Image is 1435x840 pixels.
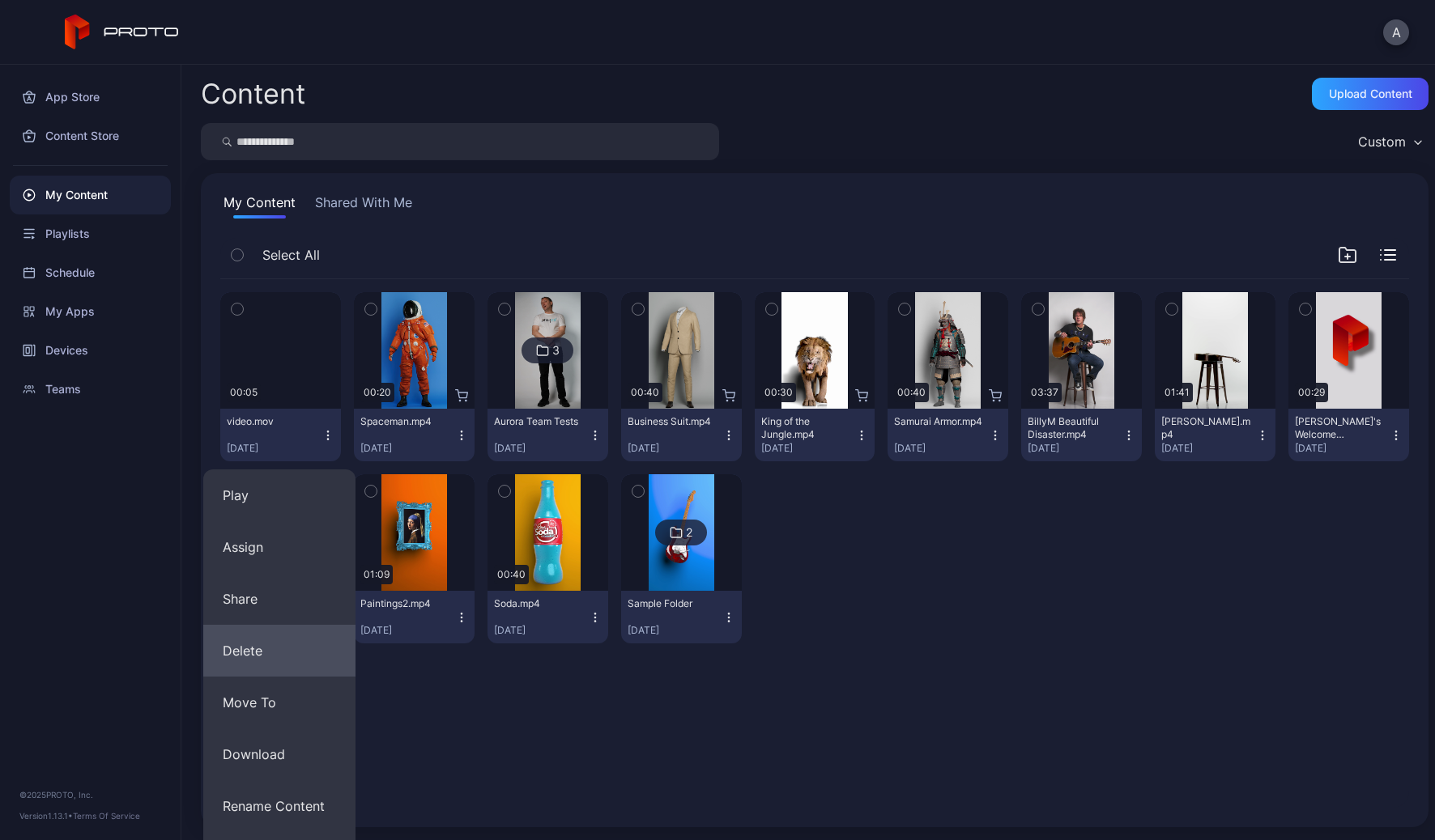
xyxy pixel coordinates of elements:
[354,591,475,643] button: Paintings2.mp4[DATE]
[10,253,171,292] a: Schedule
[1155,409,1275,461] button: [PERSON_NAME].mp4[DATE]
[894,415,983,428] div: Samurai Armor.mp4
[621,409,742,461] button: Business Suit.mp4[DATE]
[888,409,1008,461] button: Samurai Armor.mp4[DATE]
[494,597,583,610] div: Soda.mp4
[1312,78,1429,110] button: Upload Content
[628,415,717,428] div: Business Suit.mp4
[761,442,856,455] div: [DATE]
[1329,87,1412,100] div: Upload Content
[686,525,692,540] div: 2
[360,415,449,428] div: Spaceman.mp4
[1021,409,1142,461] button: BillyM Beautiful Disaster.mp4[DATE]
[203,573,356,625] button: Share
[628,597,717,610] div: Sample Folder
[10,331,171,370] a: Devices
[360,624,455,637] div: [DATE]
[628,624,722,637] div: [DATE]
[552,343,560,358] div: 3
[10,78,171,117] a: App Store
[494,624,589,637] div: [DATE]
[1028,442,1122,455] div: [DATE]
[10,214,171,253] a: Playlists
[360,597,449,610] div: Paintings2.mp4
[203,780,356,832] button: Rename Content
[10,117,171,155] a: Content Store
[494,415,583,428] div: Aurora Team Tests
[227,415,316,428] div: video.mov
[203,521,356,573] button: Assign
[1350,123,1429,160] button: Custom
[220,193,299,218] button: My Content
[1288,409,1409,461] button: [PERSON_NAME]'s Welcome Video.mp4[DATE]
[894,442,989,455] div: [DATE]
[312,193,415,218] button: Shared With Me
[488,409,608,461] button: Aurora Team Tests[DATE]
[227,442,321,455] div: [DATE]
[19,788,161,801] div: © 2025 PROTO, Inc.
[10,292,171,331] a: My Apps
[621,591,742,643] button: Sample Folder[DATE]
[203,677,356,728] button: Move To
[1161,415,1250,441] div: BillyM Silhouette.mp4
[1028,415,1117,441] div: BillyM Beautiful Disaster.mp4
[360,442,455,455] div: [DATE]
[1383,19,1409,45] button: A
[201,80,305,108] div: Content
[19,811,73,821] span: Version 1.13.1 •
[1295,415,1384,441] div: David's Welcome Video.mp4
[10,176,171,214] a: My Content
[1358,134,1406,150] div: Custom
[354,409,475,461] button: Spaceman.mp4[DATE]
[761,415,850,441] div: King of the Jungle.mp4
[262,245,320,265] span: Select All
[203,469,356,521] button: Play
[220,409,341,461] button: video.mov[DATE]
[628,442,722,455] div: [DATE]
[1295,442,1390,455] div: [DATE]
[203,625,356,677] button: Delete
[755,409,875,461] button: King of the Jungle.mp4[DATE]
[10,370,171,409] a: Teams
[494,442,589,455] div: [DATE]
[488,591,608,643] button: Soda.mp4[DATE]
[203,728,356,780] button: Download
[1161,442,1256,455] div: [DATE]
[73,811,140,821] a: Terms Of Service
